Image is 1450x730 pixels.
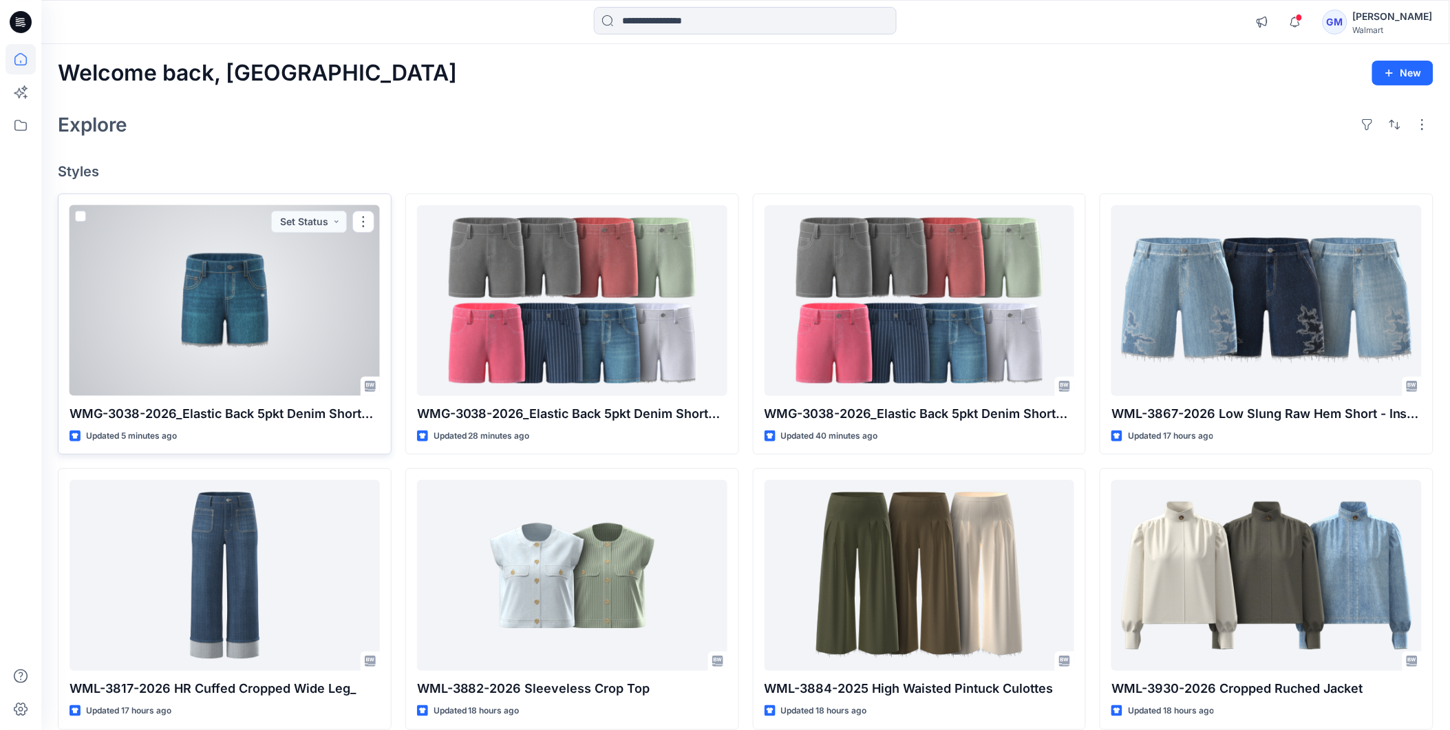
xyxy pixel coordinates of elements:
p: WML-3884-2025 High Waisted Pintuck Culottes [765,679,1075,698]
p: WML-3930-2026 Cropped Ruched Jacket [1111,679,1422,698]
a: WMG-3038-2026_Elastic Back 5pkt Denim Shorts 3 Inseam [765,205,1075,396]
div: [PERSON_NAME] [1353,8,1433,25]
p: Updated 17 hours ago [1128,429,1213,444]
a: WML-3817-2026 HR Cuffed Cropped Wide Leg_ [70,480,380,671]
p: Updated 18 hours ago [781,704,867,718]
div: GM [1323,10,1347,34]
a: WML-3882-2026 Sleeveless Crop Top [417,480,727,671]
p: WML-3817-2026 HR Cuffed Cropped Wide Leg_ [70,679,380,698]
p: Updated 5 minutes ago [86,429,177,444]
p: Updated 28 minutes ago [434,429,530,444]
h4: Styles [58,163,1433,180]
div: Walmart [1353,25,1433,35]
p: WMG-3038-2026_Elastic Back 5pkt Denim Shorts 3 Inseam - Cost Opt [417,404,727,424]
p: WMG-3038-2026_Elastic Back 5pkt Denim Shorts 3 Inseam_Testing [70,404,380,424]
p: Updated 40 minutes ago [781,429,878,444]
h2: Welcome back, [GEOGRAPHIC_DATA] [58,61,457,86]
p: WML-3882-2026 Sleeveless Crop Top [417,679,727,698]
button: New [1372,61,1433,85]
p: Updated 17 hours ago [86,704,171,718]
h2: Explore [58,114,127,136]
a: WMG-3038-2026_Elastic Back 5pkt Denim Shorts 3 Inseam - Cost Opt [417,205,727,396]
a: WML-3867-2026 Low Slung Raw Hem Short - Inseam 7" [1111,205,1422,396]
p: WML-3867-2026 Low Slung Raw Hem Short - Inseam 7" [1111,404,1422,424]
p: Updated 18 hours ago [434,704,520,718]
p: WMG-3038-2026_Elastic Back 5pkt Denim Shorts 3 Inseam [765,404,1075,424]
a: WMG-3038-2026_Elastic Back 5pkt Denim Shorts 3 Inseam_Testing [70,205,380,396]
a: WML-3930-2026 Cropped Ruched Jacket [1111,480,1422,671]
p: Updated 18 hours ago [1128,704,1214,718]
a: WML-3884-2025 High Waisted Pintuck Culottes [765,480,1075,671]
